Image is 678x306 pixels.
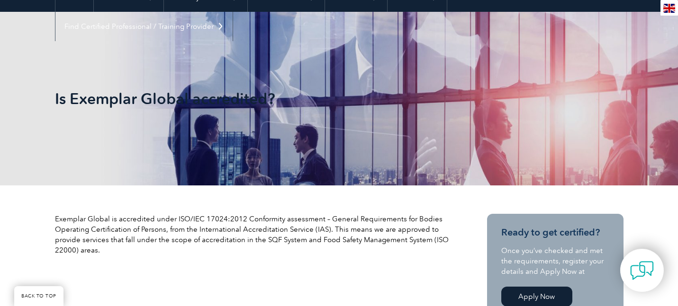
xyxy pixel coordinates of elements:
p: Exemplar Global is accredited under ISO/IEC 17024:2012 Conformity assessment – General Requiremen... [55,214,453,255]
a: BACK TO TOP [14,286,63,306]
h1: Is Exemplar Global accredited? [55,89,419,108]
p: Once you’ve checked and met the requirements, register your details and Apply Now at [501,245,609,277]
a: Find Certified Professional / Training Provider [55,12,233,41]
h3: Ready to get certified? [501,227,609,238]
img: contact-chat.png [630,259,654,282]
img: en [663,4,675,13]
